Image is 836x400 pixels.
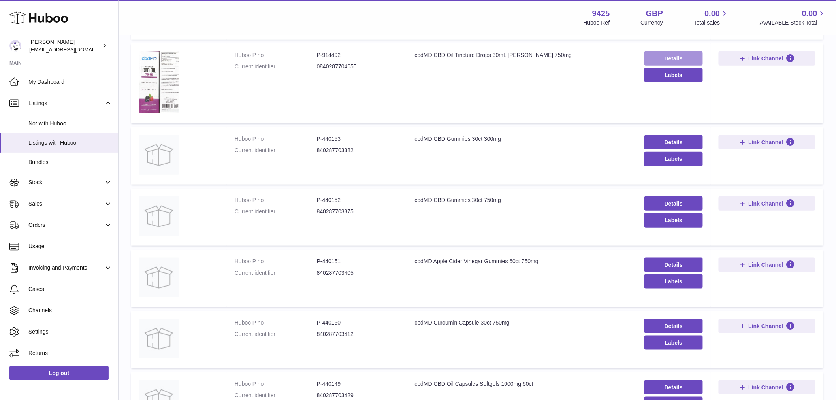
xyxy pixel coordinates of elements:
span: Stock [28,179,104,186]
span: 0.00 [705,8,720,19]
dt: Current identifier [235,392,317,399]
button: Link Channel [719,258,815,272]
a: Log out [9,366,109,380]
span: Sales [28,200,104,208]
span: Invoicing and Payments [28,264,104,272]
img: cbdMD Curcumin Capsule 30ct 750mg [139,319,179,358]
a: Details [644,380,703,394]
span: Listings [28,100,104,107]
span: My Dashboard [28,78,112,86]
dd: 840287703405 [317,269,399,277]
button: Link Channel [719,51,815,66]
span: Link Channel [749,261,783,268]
dd: 840287703375 [317,208,399,215]
button: Link Channel [719,380,815,394]
dt: Huboo P no [235,380,317,388]
button: Labels [644,274,703,289]
dt: Huboo P no [235,258,317,265]
dt: Current identifier [235,147,317,154]
span: 0.00 [802,8,817,19]
button: Labels [644,336,703,350]
dd: P-440150 [317,319,399,326]
span: Cases [28,285,112,293]
img: internalAdmin-9425@internal.huboo.com [9,40,21,52]
a: Details [644,135,703,149]
button: Link Channel [719,319,815,333]
button: Link Channel [719,196,815,211]
span: Link Channel [749,323,783,330]
dt: Current identifier [235,269,317,277]
img: cbdMD CBD Oil Tincture Drops 30mL Berry 750mg [139,51,179,113]
dt: Huboo P no [235,196,317,204]
span: Link Channel [749,200,783,207]
span: Link Channel [749,384,783,391]
button: Labels [644,213,703,227]
dd: P-914492 [317,51,399,59]
dd: 0840287704655 [317,63,399,70]
a: Details [644,51,703,66]
span: Link Channel [749,139,783,146]
span: Usage [28,243,112,250]
dt: Huboo P no [235,51,317,59]
div: cbdMD CBD Gummies 30ct 750mg [415,196,629,204]
img: cbdMD Apple Cider Vinegar Gummies 60ct 750mg [139,258,179,297]
dd: 840287703412 [317,330,399,338]
dd: P-440149 [317,380,399,388]
strong: GBP [646,8,663,19]
span: Link Channel [749,55,783,62]
span: Settings [28,328,112,336]
div: [PERSON_NAME] [29,38,100,53]
a: Details [644,196,703,211]
a: Details [644,319,703,333]
div: cbdMD CBD Gummies 30ct 300mg [415,135,629,143]
dd: 840287703382 [317,147,399,154]
a: Details [644,258,703,272]
dt: Huboo P no [235,319,317,326]
img: cbdMD CBD Gummies 30ct 300mg [139,135,179,175]
dt: Huboo P no [235,135,317,143]
span: Returns [28,349,112,357]
dd: P-440152 [317,196,399,204]
span: Listings with Huboo [28,139,112,147]
strong: 9425 [592,8,610,19]
dd: 840287703429 [317,392,399,399]
span: [EMAIL_ADDRESS][DOMAIN_NAME] [29,46,116,53]
span: AVAILABLE Stock Total [760,19,827,26]
div: Currency [641,19,663,26]
a: 0.00 AVAILABLE Stock Total [760,8,827,26]
span: Total sales [694,19,729,26]
div: cbdMD Apple Cider Vinegar Gummies 60ct 750mg [415,258,629,265]
span: Not with Huboo [28,120,112,127]
span: Orders [28,221,104,229]
dt: Current identifier [235,63,317,70]
dt: Current identifier [235,330,317,338]
div: cbdMD Curcumin Capsule 30ct 750mg [415,319,629,326]
span: Channels [28,307,112,314]
button: Labels [644,68,703,82]
dt: Current identifier [235,208,317,215]
div: Huboo Ref [584,19,610,26]
div: cbdMD CBD Oil Tincture Drops 30mL [PERSON_NAME] 750mg [415,51,629,59]
dd: P-440153 [317,135,399,143]
dd: P-440151 [317,258,399,265]
img: cbdMD CBD Gummies 30ct 750mg [139,196,179,236]
button: Labels [644,152,703,166]
a: 0.00 Total sales [694,8,729,26]
button: Link Channel [719,135,815,149]
div: cbdMD CBD Oil Capsules Softgels 1000mg 60ct [415,380,629,388]
span: Bundles [28,158,112,166]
